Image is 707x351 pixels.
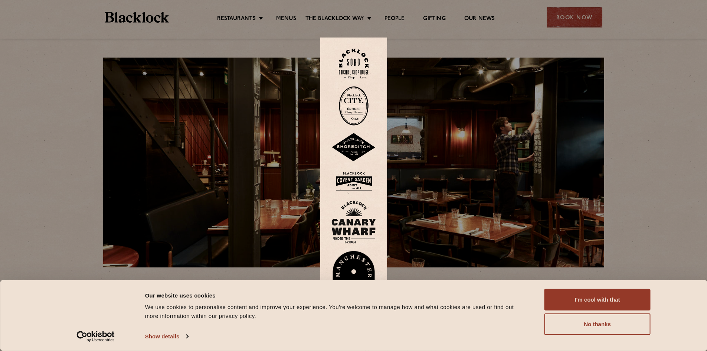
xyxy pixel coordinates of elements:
[331,251,376,302] img: BL_Manchester_Logo-bleed.png
[145,331,188,342] a: Show details
[331,169,376,194] img: BLA_1470_CoventGarden_Website_Solid.svg
[339,86,369,126] img: City-stamp-default.svg
[145,291,528,300] div: Our website uses cookies
[339,49,369,79] img: Soho-stamp-default.svg
[63,331,128,342] a: Usercentrics Cookiebot - opens in a new window
[331,133,376,162] img: Shoreditch-stamp-v2-default.svg
[544,289,651,311] button: I'm cool with that
[331,201,376,244] img: BL_CW_Logo_Website.svg
[544,313,651,335] button: No thanks
[145,303,528,321] div: We use cookies to personalise content and improve your experience. You're welcome to manage how a...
